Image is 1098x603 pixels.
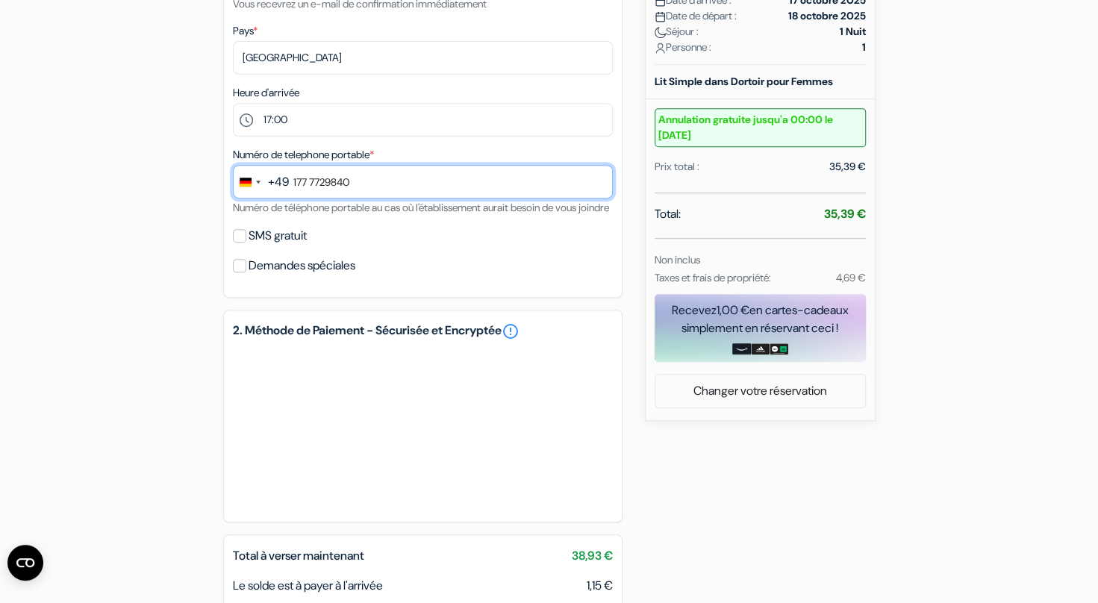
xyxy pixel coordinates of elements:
[824,206,866,222] strong: 35,39 €
[732,343,751,355] img: amazon-card-no-text.png
[655,43,666,54] img: user_icon.svg
[233,23,258,39] label: Pays
[655,377,865,405] a: Changer votre réservation
[788,8,866,24] strong: 18 octobre 2025
[233,201,609,214] small: Numéro de téléphone portable au cas où l'établissement aurait besoin de vous joindre
[835,271,865,284] small: 4,69 €
[233,322,613,340] h5: 2. Méthode de Paiement - Sécurisée et Encryptée
[770,343,788,355] img: uber-uber-eats-card.png
[655,27,666,38] img: moon.svg
[655,24,699,40] span: Séjour :
[233,85,299,101] label: Heure d'arrivée
[7,545,43,581] button: CMP-Widget öffnen
[249,225,307,246] label: SMS gratuit
[655,253,700,266] small: Non inclus
[655,159,699,175] div: Prix total :
[233,165,613,199] input: 1512 3456789
[862,40,866,55] strong: 1
[655,271,771,284] small: Taxes et frais de propriété:
[268,173,289,191] div: +49
[230,343,616,513] iframe: Cadre de saisie sécurisé pour le paiement
[655,205,681,223] span: Total:
[234,166,289,198] button: Change country, selected Germany (+49)
[829,159,866,175] div: 35,39 €
[655,75,833,88] b: Lit Simple dans Dortoir pour Femmes
[233,147,374,163] label: Numéro de telephone portable
[502,322,520,340] a: error_outline
[587,577,613,595] span: 1,15 €
[655,11,666,22] img: calendar.svg
[233,578,383,593] span: Le solde est à payer à l'arrivée
[249,255,355,276] label: Demandes spéciales
[655,301,866,337] div: Recevez en cartes-cadeaux simplement en réservant ceci !
[751,343,770,355] img: adidas-card.png
[233,548,364,563] span: Total à verser maintenant
[840,24,866,40] strong: 1 Nuit
[655,8,737,24] span: Date de départ :
[572,547,613,565] span: 38,93 €
[655,40,711,55] span: Personne :
[655,108,866,147] small: Annulation gratuite jusqu'a 00:00 le [DATE]
[717,302,749,318] span: 1,00 €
